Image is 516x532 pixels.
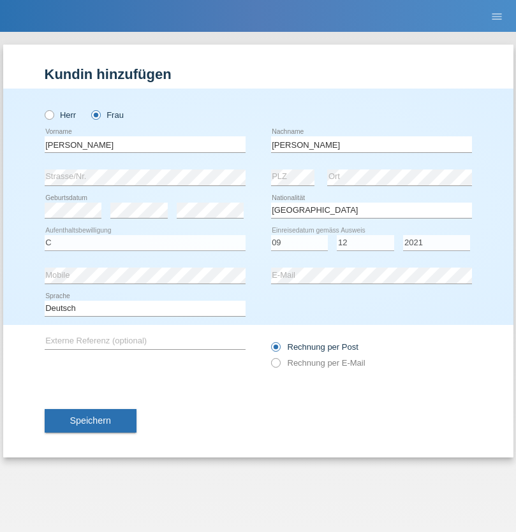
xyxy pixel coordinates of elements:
[490,10,503,23] i: menu
[271,358,279,374] input: Rechnung per E-Mail
[45,66,472,82] h1: Kundin hinzufügen
[271,342,358,352] label: Rechnung per Post
[484,12,510,20] a: menu
[91,110,124,120] label: Frau
[45,110,77,120] label: Herr
[70,415,111,426] span: Speichern
[91,110,100,119] input: Frau
[45,409,136,433] button: Speichern
[271,358,365,368] label: Rechnung per E-Mail
[45,110,53,119] input: Herr
[271,342,279,358] input: Rechnung per Post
